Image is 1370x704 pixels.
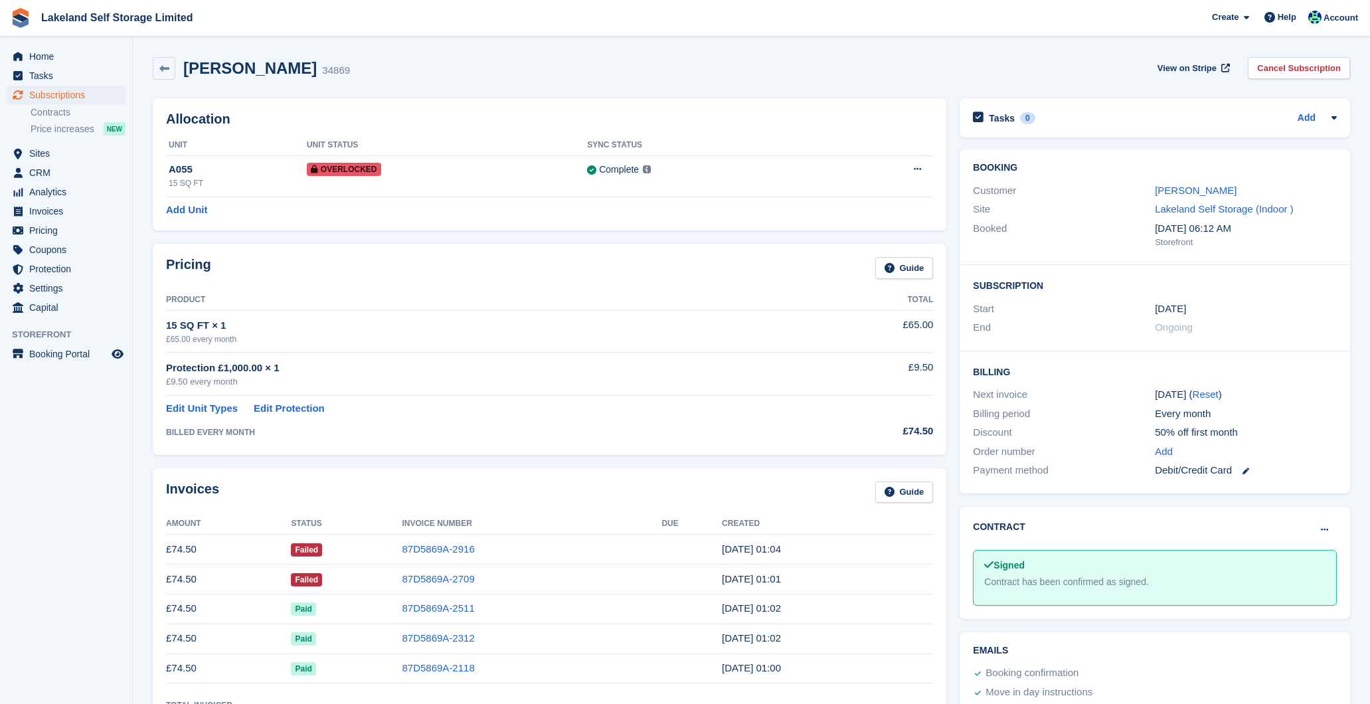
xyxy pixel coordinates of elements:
[29,298,109,317] span: Capital
[1155,387,1337,402] div: [DATE] ( )
[722,632,781,644] time: 2025-05-08 00:02:57 UTC
[166,203,207,218] a: Add Unit
[291,543,322,557] span: Failed
[166,333,810,345] div: £65.00 every month
[973,406,1155,422] div: Billing period
[973,520,1025,534] h2: Contract
[307,135,587,156] th: Unit Status
[973,646,1337,656] h2: Emails
[7,221,126,240] a: menu
[166,257,211,279] h2: Pricing
[984,559,1326,572] div: Signed
[166,535,291,565] td: £74.50
[12,328,132,341] span: Storefront
[1212,11,1239,24] span: Create
[169,162,307,177] div: A055
[291,632,315,646] span: Paid
[1308,11,1322,24] img: Steve Aynsley
[599,163,639,177] div: Complete
[7,260,126,278] a: menu
[7,279,126,298] a: menu
[166,513,291,535] th: Amount
[1155,425,1337,440] div: 50% off first month
[1155,444,1173,460] a: Add
[722,662,781,673] time: 2025-04-08 00:00:56 UTC
[183,59,317,77] h2: [PERSON_NAME]
[7,202,126,220] a: menu
[254,401,325,416] a: Edit Protection
[875,482,934,503] a: Guide
[7,66,126,85] a: menu
[166,426,810,438] div: BILLED EVERY MONTH
[29,66,109,85] span: Tasks
[1155,321,1193,333] span: Ongoing
[1155,185,1237,196] a: [PERSON_NAME]
[1193,389,1219,400] a: Reset
[104,122,126,135] div: NEW
[973,387,1155,402] div: Next invoice
[643,165,651,173] img: icon-info-grey-7440780725fd019a000dd9b08b2336e03edf1995a4989e88bcd33f0948082b44.svg
[402,513,661,535] th: Invoice Number
[166,375,810,389] div: £9.50 every month
[169,177,307,189] div: 15 SQ FT
[973,221,1155,249] div: Booked
[7,240,126,259] a: menu
[29,163,109,182] span: CRM
[29,144,109,163] span: Sites
[810,290,933,311] th: Total
[875,257,934,279] a: Guide
[110,346,126,362] a: Preview store
[29,86,109,104] span: Subscriptions
[973,444,1155,460] div: Order number
[989,112,1015,124] h2: Tasks
[7,163,126,182] a: menu
[166,624,291,654] td: £74.50
[973,202,1155,217] div: Site
[985,665,1078,681] div: Booking confirmation
[1020,112,1035,124] div: 0
[1278,11,1296,24] span: Help
[722,513,933,535] th: Created
[1298,111,1316,126] a: Add
[29,345,109,363] span: Booking Portal
[29,202,109,220] span: Invoices
[166,482,219,503] h2: Invoices
[7,345,126,363] a: menu
[973,425,1155,440] div: Discount
[31,122,126,136] a: Price increases NEW
[291,602,315,616] span: Paid
[973,278,1337,292] h2: Subscription
[973,302,1155,317] div: Start
[1155,221,1337,236] div: [DATE] 06:12 AM
[1155,203,1293,215] a: Lakeland Self Storage (Indoor )
[810,353,933,396] td: £9.50
[29,260,109,278] span: Protection
[166,594,291,624] td: £74.50
[29,240,109,259] span: Coupons
[973,365,1337,378] h2: Billing
[661,513,722,535] th: Due
[984,575,1326,589] div: Contract has been confirmed as signed.
[810,424,933,439] div: £74.50
[1155,406,1337,422] div: Every month
[291,513,402,535] th: Status
[722,543,781,555] time: 2025-08-08 00:04:33 UTC
[722,602,781,614] time: 2025-06-08 00:02:32 UTC
[166,318,810,333] div: 15 SQ FT × 1
[307,163,381,176] span: Overlocked
[166,401,238,416] a: Edit Unit Types
[973,320,1155,335] div: End
[166,112,933,127] h2: Allocation
[1155,236,1337,249] div: Storefront
[7,144,126,163] a: menu
[7,298,126,317] a: menu
[11,8,31,28] img: stora-icon-8386f47178a22dfd0bd8f6a31ec36ba5ce8667c1dd55bd0f319d3a0aa187defe.svg
[402,632,474,644] a: 87D5869A-2312
[402,662,474,673] a: 87D5869A-2118
[29,221,109,240] span: Pricing
[7,47,126,66] a: menu
[402,573,474,584] a: 87D5869A-2709
[29,183,109,201] span: Analytics
[166,565,291,594] td: £74.50
[1152,57,1233,79] a: View on Stripe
